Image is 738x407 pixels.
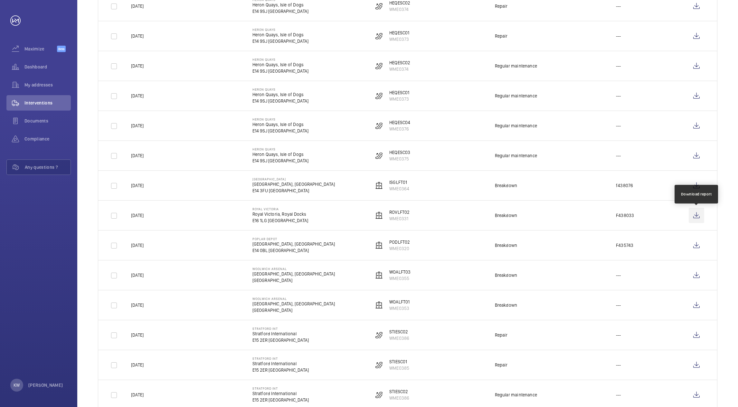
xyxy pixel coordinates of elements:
[252,297,335,301] p: Woolwich Arsenal
[389,96,409,102] p: WME0373
[389,275,411,282] p: WME0355
[495,182,517,189] div: Breakdown
[389,156,410,162] p: WME0375
[375,331,383,339] img: escalator.svg
[389,365,409,371] p: WME0385
[616,182,633,189] p: f438076
[616,63,621,69] p: ---
[252,8,309,14] p: E14 9SJ [GEOGRAPHIC_DATA]
[252,61,309,68] p: Heron Quays, Isle of Dogs
[252,207,308,211] p: Royal Victoria
[616,392,621,398] p: ---
[495,212,517,219] div: Breakdown
[375,391,383,399] img: escalator.svg
[616,272,621,278] p: ---
[24,64,71,70] span: Dashboard
[131,272,144,278] p: [DATE]
[616,212,634,219] p: F438033
[252,121,309,128] p: Heron Quays, Isle of Dogs
[252,386,309,390] p: Stratford int
[28,382,63,388] p: [PERSON_NAME]
[131,152,144,159] p: [DATE]
[252,237,335,241] p: Poplar Depot
[252,267,335,271] p: Woolwich Arsenal
[495,362,508,368] div: Repair
[131,63,144,69] p: [DATE]
[252,271,335,277] p: [GEOGRAPHIC_DATA], [GEOGRAPHIC_DATA]
[389,269,411,275] p: WOALFT03
[131,33,144,39] p: [DATE]
[375,182,383,189] img: elevator.svg
[389,335,409,341] p: WME0386
[252,177,335,181] p: [GEOGRAPHIC_DATA]
[252,181,335,187] p: [GEOGRAPHIC_DATA], [GEOGRAPHIC_DATA]
[495,33,508,39] div: Repair
[24,100,71,106] span: Interventions
[495,302,517,308] div: Breakdown
[389,59,410,66] p: HEQESC02
[616,242,633,249] p: F435743
[616,362,621,368] p: ---
[131,182,144,189] p: [DATE]
[375,241,383,249] img: elevator.svg
[57,46,66,52] span: Beta
[252,87,309,91] p: Heron Quays
[389,119,410,126] p: HEQESC04
[375,2,383,10] img: escalator.svg
[131,3,144,9] p: [DATE]
[252,390,309,397] p: Stratford International
[252,217,308,224] p: E16 1LG [GEOGRAPHIC_DATA]
[681,191,712,197] div: Download report
[389,36,409,42] p: WME0373
[616,122,621,129] p: ---
[25,164,71,170] span: Any questions ?
[389,215,410,222] p: WME0331
[252,32,309,38] p: Heron Quays, Isle of Dogs
[131,93,144,99] p: [DATE]
[495,93,537,99] div: Regular maintenance
[375,122,383,130] img: escalator.svg
[389,388,409,395] p: STIESC02
[24,136,71,142] span: Compliance
[389,89,409,96] p: HEQESC01
[252,28,309,32] p: Heron Quays
[375,271,383,279] img: elevator.svg
[389,179,409,185] p: ISGLFT01
[252,91,309,98] p: Heron Quays, Isle of Dogs
[495,152,537,159] div: Regular maintenance
[389,66,410,72] p: WME0374
[616,152,621,159] p: ---
[131,302,144,308] p: [DATE]
[375,62,383,70] img: escalator.svg
[495,63,537,69] div: Regular maintenance
[616,93,621,99] p: ---
[24,82,71,88] span: My addresses
[252,301,335,307] p: [GEOGRAPHIC_DATA], [GEOGRAPHIC_DATA]
[131,122,144,129] p: [DATE]
[131,212,144,219] p: [DATE]
[375,92,383,100] img: escalator.svg
[389,6,410,13] p: WME0374
[252,357,309,360] p: Stratford int
[375,152,383,159] img: escalator.svg
[252,58,309,61] p: Heron Quays
[389,305,410,312] p: WME0353
[252,241,335,247] p: [GEOGRAPHIC_DATA], [GEOGRAPHIC_DATA]
[252,211,308,217] p: Royal Victoria, Royal Docks
[252,38,309,44] p: E14 9SJ [GEOGRAPHIC_DATA]
[252,360,309,367] p: Stratford International
[616,33,621,39] p: ---
[252,307,335,313] p: [GEOGRAPHIC_DATA]
[495,242,517,249] div: Breakdown
[495,122,537,129] div: Regular maintenance
[389,239,410,245] p: PODLFT02
[252,247,335,254] p: E14 0BL [GEOGRAPHIC_DATA]
[375,301,383,309] img: elevator.svg
[616,302,621,308] p: ---
[389,185,409,192] p: WME0364
[252,151,309,158] p: Heron Quays, Isle of Dogs
[14,382,20,388] p: KW
[252,158,309,164] p: E14 9SJ [GEOGRAPHIC_DATA]
[252,68,309,74] p: E14 9SJ [GEOGRAPHIC_DATA]
[252,367,309,373] p: E15 2ER [GEOGRAPHIC_DATA]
